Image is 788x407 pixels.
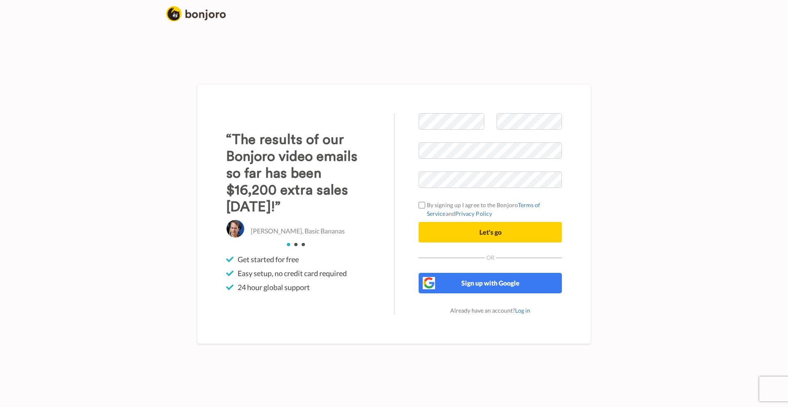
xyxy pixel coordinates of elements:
[238,254,299,264] span: Get started for free
[485,255,496,261] span: Or
[461,279,520,287] span: Sign up with Google
[226,220,245,238] img: Christo Hall, Basic Bananas
[226,131,369,215] h3: “The results of our Bonjoro video emails so far has been $16,200 extra sales [DATE]!”
[455,210,492,217] a: Privacy Policy
[479,228,502,236] span: Let's go
[419,222,562,242] button: Let's go
[515,307,530,314] a: Log in
[419,201,562,218] label: By signing up I agree to the Bonjoro and
[166,6,226,21] img: logo_full.png
[419,273,562,293] button: Sign up with Google
[251,226,345,236] p: [PERSON_NAME], Basic Bananas
[419,202,425,208] input: By signing up I agree to the BonjoroTerms of ServiceandPrivacy Policy
[450,307,530,314] span: Already have an account?
[238,282,310,292] span: 24 hour global support
[427,201,541,217] a: Terms of Service
[238,268,347,278] span: Easy setup, no credit card required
